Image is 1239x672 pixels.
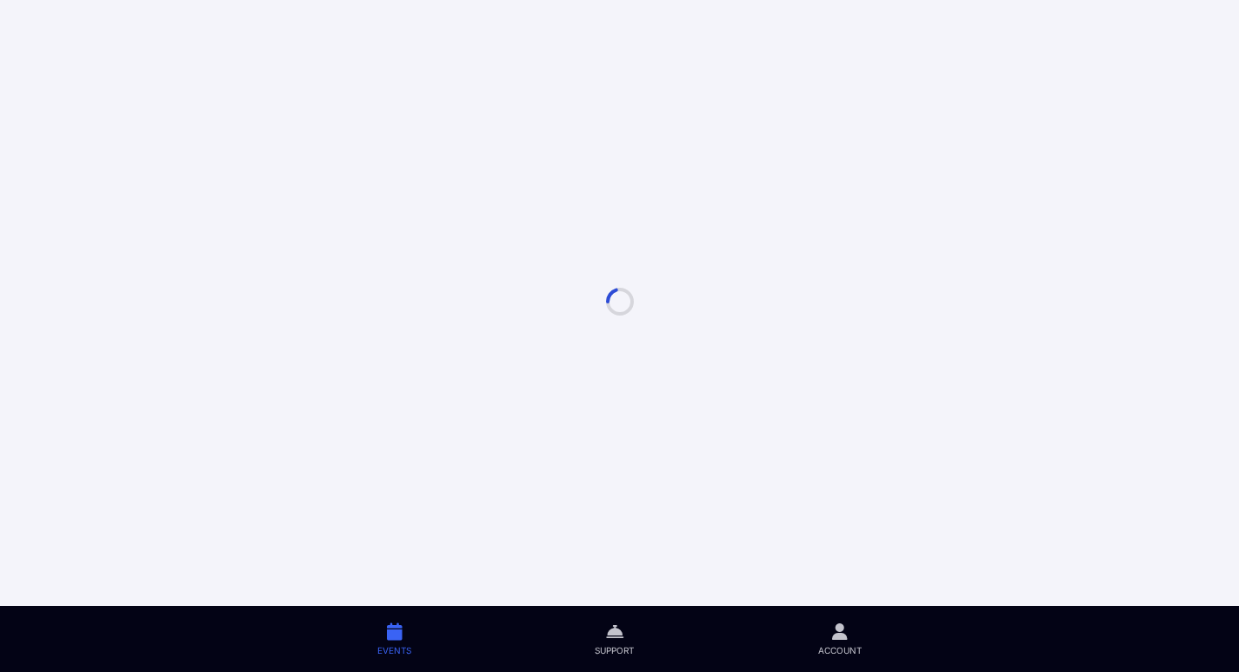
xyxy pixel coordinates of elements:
span: Account [818,644,862,656]
a: Account [726,606,953,672]
span: Support [595,644,634,656]
span: Events [377,644,411,656]
a: Events [286,606,503,672]
a: Support [503,606,726,672]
